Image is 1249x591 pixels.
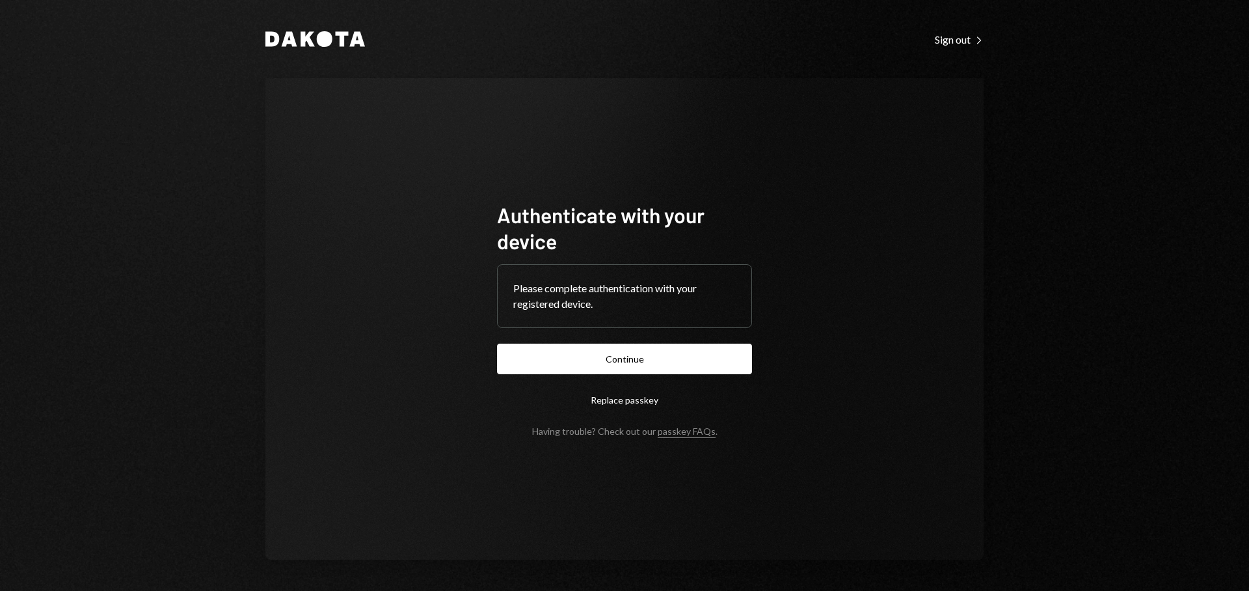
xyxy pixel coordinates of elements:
[935,33,984,46] div: Sign out
[497,202,752,254] h1: Authenticate with your device
[497,344,752,374] button: Continue
[658,426,716,438] a: passkey FAQs
[935,32,984,46] a: Sign out
[532,426,718,437] div: Having trouble? Check out our .
[513,281,736,312] div: Please complete authentication with your registered device.
[497,385,752,415] button: Replace passkey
